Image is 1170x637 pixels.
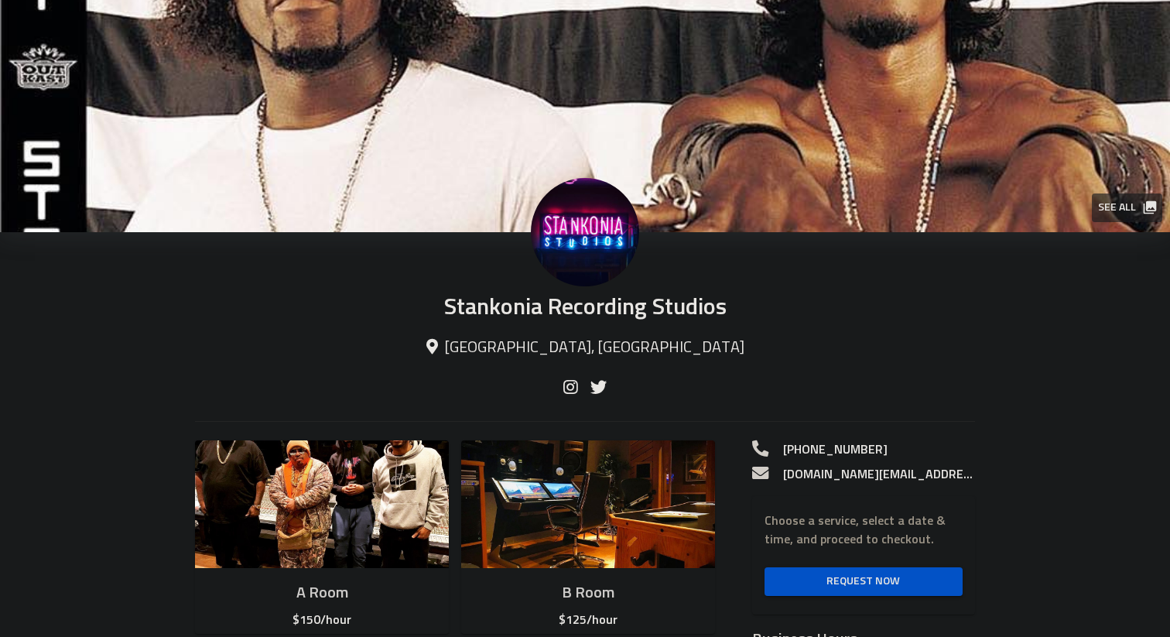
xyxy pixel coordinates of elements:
[765,512,963,549] label: Choose a service, select a date & time, and proceed to checkout.
[777,572,950,591] span: Request Now
[771,440,975,459] a: [PHONE_NUMBER]
[1098,198,1155,217] span: See all
[207,580,436,605] h6: A Room
[474,611,703,629] p: $125/hour
[771,465,975,484] a: [DOMAIN_NAME][EMAIL_ADDRESS][DOMAIN_NAME]
[195,440,449,634] button: A Room$150/hour
[195,440,449,568] img: Room image
[461,440,715,634] button: B Room$125/hour
[765,567,963,596] a: Request Now
[195,294,975,323] p: Stankonia Recording Studios
[531,178,639,286] img: Stankonia Recording Studios
[1092,193,1162,222] button: See all
[195,338,975,358] p: [GEOGRAPHIC_DATA], [GEOGRAPHIC_DATA]
[461,440,715,568] img: Room image
[474,580,703,605] h6: B Room
[207,611,436,629] p: $150/hour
